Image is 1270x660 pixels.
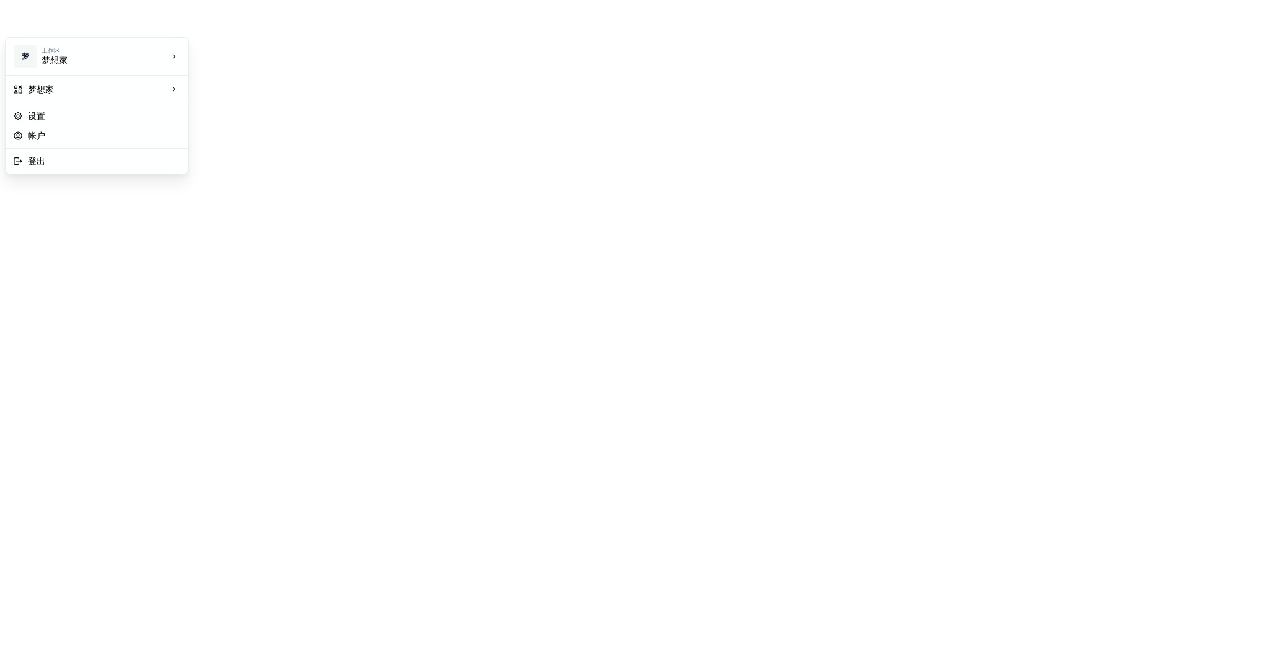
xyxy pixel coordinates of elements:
[42,55,68,65] font: 梦想家
[42,46,60,54] font: 工作区
[28,84,54,94] font: 梦想家
[28,110,45,121] font: 设置
[28,130,45,141] font: 帐户
[28,156,45,166] font: 登出
[22,51,29,61] font: 梦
